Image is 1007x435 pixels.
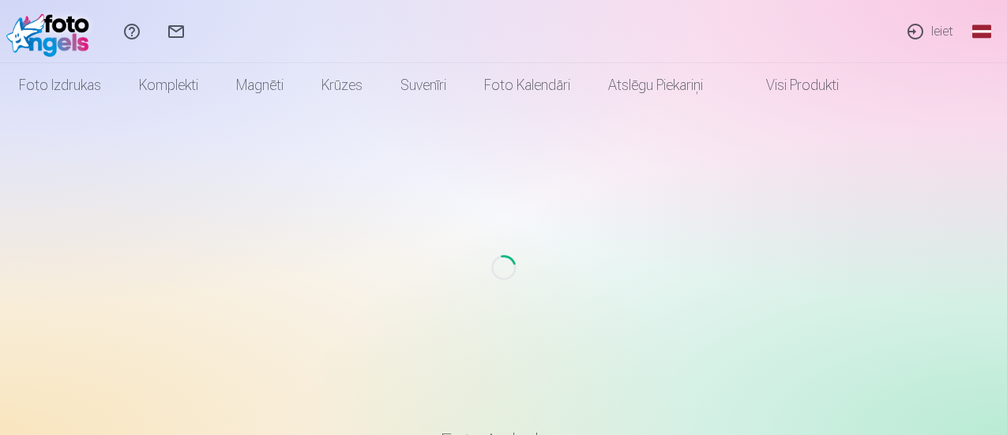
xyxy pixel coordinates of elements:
a: Magnēti [217,63,302,107]
a: Krūzes [302,63,381,107]
a: Atslēgu piekariņi [589,63,722,107]
a: Visi produkti [722,63,858,107]
a: Foto kalendāri [465,63,589,107]
a: Komplekti [120,63,217,107]
img: /fa1 [6,6,97,57]
a: Suvenīri [381,63,465,107]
